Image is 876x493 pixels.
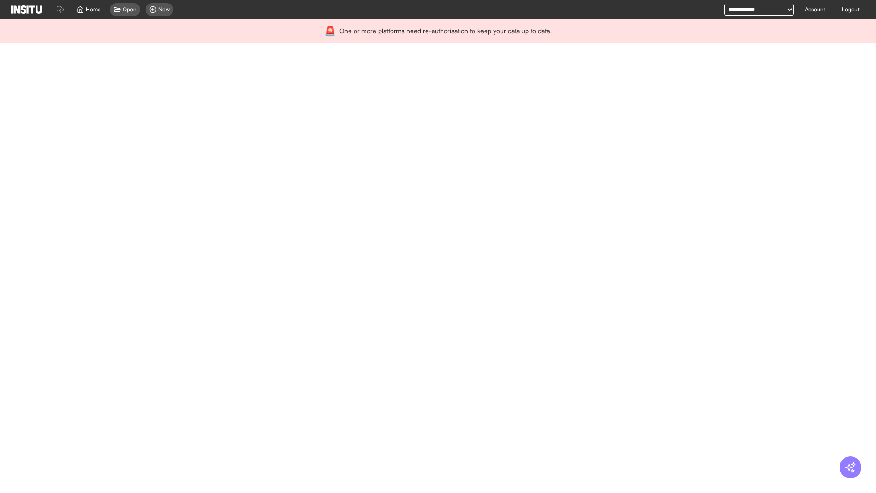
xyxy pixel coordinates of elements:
[158,6,170,13] span: New
[339,26,552,36] span: One or more platforms need re-authorisation to keep your data up to date.
[86,6,101,13] span: Home
[324,25,336,37] div: 🚨
[11,5,42,14] img: Logo
[123,6,136,13] span: Open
